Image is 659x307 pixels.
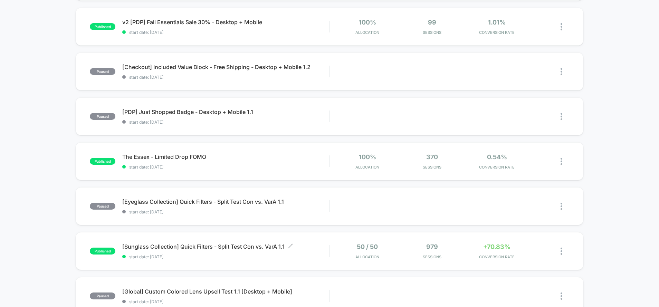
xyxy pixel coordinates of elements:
span: CONVERSION RATE [466,30,528,35]
img: close [561,113,562,120]
span: [Sunglass Collection] Quick Filters - Split Test Con vs. VarA 1.1 [122,243,329,250]
span: 370 [426,153,438,161]
span: paused [90,113,115,120]
span: paused [90,292,115,299]
span: paused [90,68,115,75]
span: start date: [DATE] [122,254,329,259]
button: Play, NEW DEMO 2025-VEED.mp4 [3,174,15,185]
span: 50 / 50 [357,243,378,250]
span: CONVERSION RATE [466,255,528,259]
span: published [90,248,115,255]
span: start date: [DATE] [122,75,329,80]
img: close [561,68,562,75]
span: 1.01% [488,19,506,26]
span: paused [90,203,115,210]
input: Seek [5,165,332,172]
span: Allocation [355,30,379,35]
span: start date: [DATE] [122,299,329,304]
img: close [561,203,562,210]
span: 100% [359,19,376,26]
input: Volume [286,177,307,183]
span: [Global] Custom Colored Lens Upsell Test 1.1 [Desktop + Mobile] [122,288,329,295]
span: Sessions [401,255,463,259]
span: Sessions [401,30,463,35]
img: close [561,158,562,165]
span: Allocation [355,165,379,170]
span: Allocation [355,255,379,259]
span: CONVERSION RATE [466,165,528,170]
img: close [561,292,562,300]
span: The Essex - Limited Drop FOMO [122,153,329,160]
button: Play, NEW DEMO 2025-VEED.mp4 [160,86,176,103]
span: [PDP] Just Shopped Badge - Desktop + Mobile 1.1 [122,108,329,115]
span: [Checkout] Included Value Block - Free Shipping - Desktop + Mobile 1.2 [122,64,329,70]
div: Duration [255,176,273,184]
span: 99 [428,19,436,26]
span: start date: [DATE] [122,119,329,125]
span: 979 [426,243,438,250]
span: Sessions [401,165,463,170]
div: Current time [238,176,254,184]
img: close [561,23,562,30]
span: 100% [359,153,376,161]
span: start date: [DATE] [122,30,329,35]
span: start date: [DATE] [122,164,329,170]
span: published [90,23,115,30]
span: +70.83% [483,243,510,250]
span: v2 [PDP] Fall Essentials Sale 30% - Desktop + Mobile [122,19,329,26]
img: close [561,248,562,255]
span: [Eyeglass Collection] Quick Filters - Split Test Con vs. VarA 1.1 [122,198,329,205]
span: 0.54% [487,153,507,161]
span: published [90,158,115,165]
span: start date: [DATE] [122,209,329,214]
